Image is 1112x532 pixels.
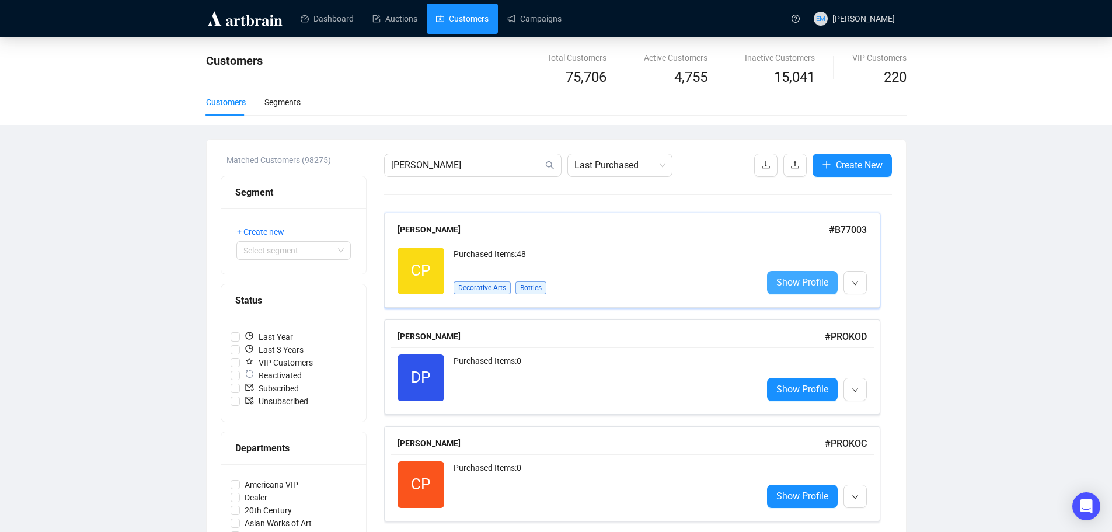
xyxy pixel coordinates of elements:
[829,224,867,235] span: # B77003
[674,67,707,89] span: 4,755
[391,158,543,172] input: Search Customer...
[398,330,825,343] div: [PERSON_NAME]
[776,382,828,397] span: Show Profile
[454,354,753,401] div: Purchased Items: 0
[384,213,892,308] a: [PERSON_NAME]#B77003CPPurchased Items:48Decorative ArtsBottlesShow Profile
[644,51,707,64] div: Active Customers
[790,160,800,169] span: upload
[825,438,867,449] span: # PROKOC
[237,225,284,238] span: + Create new
[515,281,546,294] span: Bottles
[436,4,489,34] a: Customers
[398,437,825,450] div: [PERSON_NAME]
[767,378,838,401] a: Show Profile
[206,9,284,28] img: logo
[761,160,771,169] span: download
[384,319,892,415] a: [PERSON_NAME]#PROKODDPPurchased Items:0Show Profile
[816,13,825,24] span: EM
[852,51,907,64] div: VIP Customers
[547,51,606,64] div: Total Customers
[240,382,304,395] span: Subscribed
[226,154,367,166] div: Matched Customers (98275)
[454,461,753,508] div: Purchased Items: 0
[240,517,316,530] span: Asian Works of Art
[832,14,895,23] span: [PERSON_NAME]
[372,4,417,34] a: Auctions
[240,343,308,356] span: Last 3 Years
[240,369,306,382] span: Reactivated
[206,96,246,109] div: Customers
[240,478,303,491] span: Americana VIP
[240,331,298,343] span: Last Year
[411,366,430,390] span: DP
[776,275,828,290] span: Show Profile
[813,154,892,177] button: Create New
[767,485,838,508] a: Show Profile
[507,4,562,34] a: Campaigns
[240,491,272,504] span: Dealer
[235,185,352,200] div: Segment
[767,271,838,294] a: Show Profile
[884,69,907,85] span: 220
[574,154,665,176] span: Last Purchased
[240,395,313,408] span: Unsubscribed
[825,331,867,342] span: # PROKOD
[1072,492,1100,520] div: Open Intercom Messenger
[545,161,555,170] span: search
[454,281,511,294] span: Decorative Arts
[411,259,430,283] span: CP
[566,67,606,89] span: 75,706
[264,96,301,109] div: Segments
[235,293,352,308] div: Status
[774,67,815,89] span: 15,041
[384,426,892,521] a: [PERSON_NAME]#PROKOCCPPurchased Items:0Show Profile
[852,387,859,394] span: down
[852,493,859,500] span: down
[822,160,831,169] span: plus
[776,489,828,503] span: Show Profile
[792,15,800,23] span: question-circle
[301,4,354,34] a: Dashboard
[240,504,297,517] span: 20th Century
[454,248,753,271] div: Purchased Items: 48
[411,472,430,496] span: CP
[398,223,829,236] div: [PERSON_NAME]
[206,54,263,68] span: Customers
[235,441,352,455] div: Departments
[240,356,318,369] span: VIP Customers
[236,222,294,241] button: + Create new
[836,158,883,172] span: Create New
[745,51,815,64] div: Inactive Customers
[852,280,859,287] span: down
